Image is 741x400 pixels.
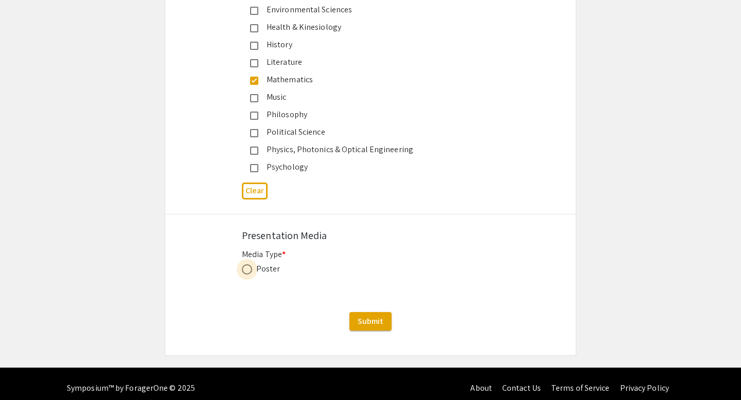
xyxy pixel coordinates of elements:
[349,312,392,331] button: Submit
[551,383,610,393] a: Terms of Service
[502,383,541,393] a: Contact Us
[258,91,474,103] div: Music
[242,228,499,243] div: Presentation Media
[358,316,383,326] span: Submit
[620,383,669,393] a: Privacy Policy
[258,39,474,51] div: History
[8,354,44,392] iframe: Chat
[258,143,474,156] div: Physics, Photonics & Optical Engineering
[258,161,474,173] div: Psychology
[258,108,474,121] div: Philosophy
[256,263,280,275] div: Poster
[258,56,474,68] div: Literature
[258,126,474,138] div: Political Science
[242,183,268,199] button: Clear
[258,4,474,16] div: Environmental Sciences
[258,21,474,33] div: Health & Kinesiology
[242,249,286,260] mat-label: Media Type
[470,383,492,393] a: About
[258,74,474,86] div: Mathematics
